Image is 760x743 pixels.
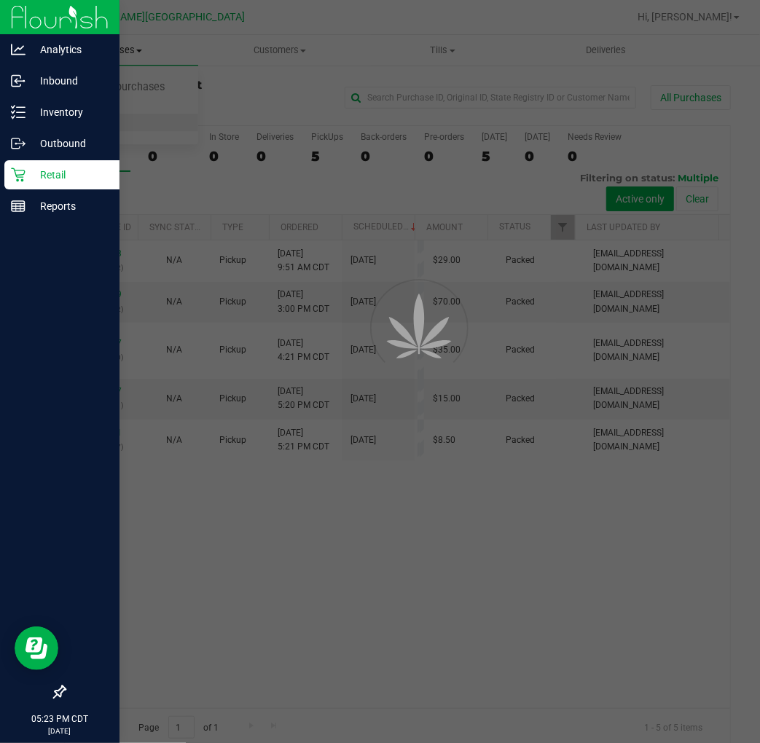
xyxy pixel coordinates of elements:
[11,74,26,88] inline-svg: Inbound
[26,41,113,58] p: Analytics
[11,42,26,57] inline-svg: Analytics
[7,712,113,726] p: 05:23 PM CDT
[11,136,26,151] inline-svg: Outbound
[26,135,113,152] p: Outbound
[26,72,113,90] p: Inbound
[26,197,113,215] p: Reports
[11,105,26,119] inline-svg: Inventory
[15,626,58,670] iframe: Resource center
[26,103,113,121] p: Inventory
[11,168,26,182] inline-svg: Retail
[26,166,113,184] p: Retail
[7,726,113,736] p: [DATE]
[11,199,26,213] inline-svg: Reports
